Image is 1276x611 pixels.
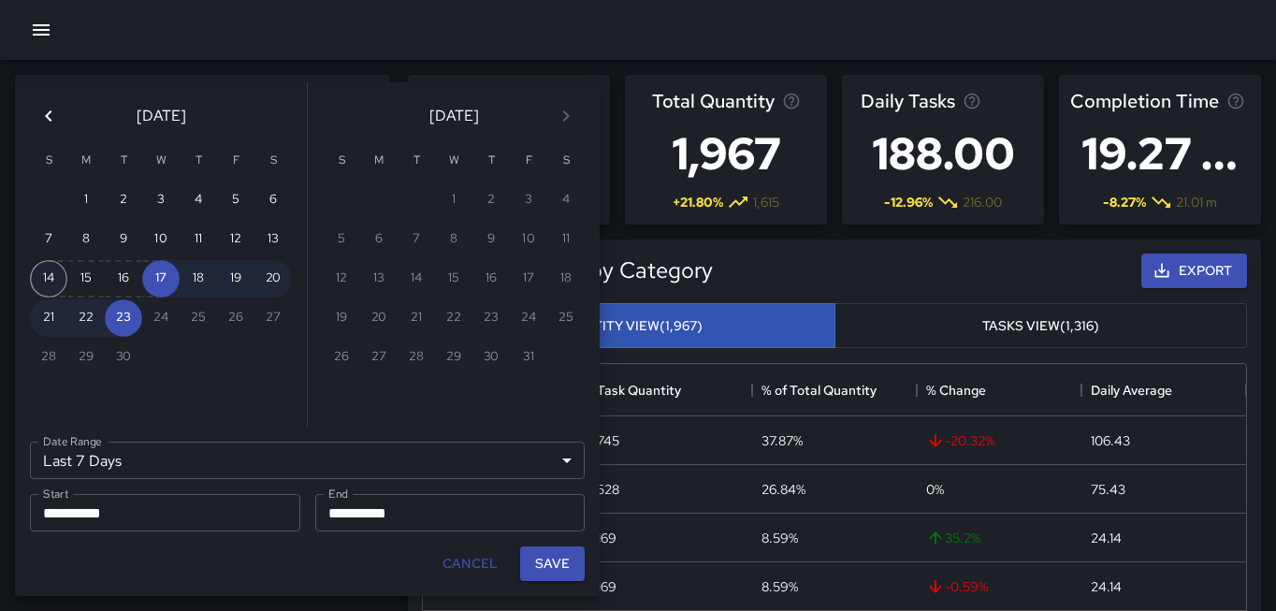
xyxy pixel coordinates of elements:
[181,142,215,180] span: Thursday
[549,142,583,180] span: Saturday
[67,182,105,219] button: 1
[30,442,585,479] div: Last 7 Days
[328,486,348,502] label: End
[254,182,292,219] button: 6
[32,142,65,180] span: Sunday
[474,142,508,180] span: Thursday
[30,260,67,298] button: 14
[219,142,253,180] span: Friday
[256,142,290,180] span: Saturday
[142,182,180,219] button: 3
[254,260,292,298] button: 20
[142,260,180,298] button: 17
[43,486,68,502] label: Start
[520,546,585,581] button: Save
[180,182,217,219] button: 4
[217,182,254,219] button: 5
[512,142,545,180] span: Friday
[137,103,186,129] span: [DATE]
[69,142,103,180] span: Monday
[325,142,358,180] span: Sunday
[67,299,105,337] button: 22
[254,221,292,258] button: 13
[67,260,105,298] button: 15
[399,142,433,180] span: Tuesday
[30,97,67,135] button: Previous month
[437,142,471,180] span: Wednesday
[43,433,102,449] label: Date Range
[180,260,217,298] button: 18
[105,260,142,298] button: 16
[107,142,140,180] span: Tuesday
[144,142,178,180] span: Wednesday
[30,299,67,337] button: 21
[105,221,142,258] button: 9
[180,221,217,258] button: 11
[30,221,67,258] button: 7
[362,142,396,180] span: Monday
[67,221,105,258] button: 8
[105,299,142,337] button: 23
[217,260,254,298] button: 19
[105,182,142,219] button: 2
[217,221,254,258] button: 12
[429,103,479,129] span: [DATE]
[435,546,505,581] button: Cancel
[142,221,180,258] button: 10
